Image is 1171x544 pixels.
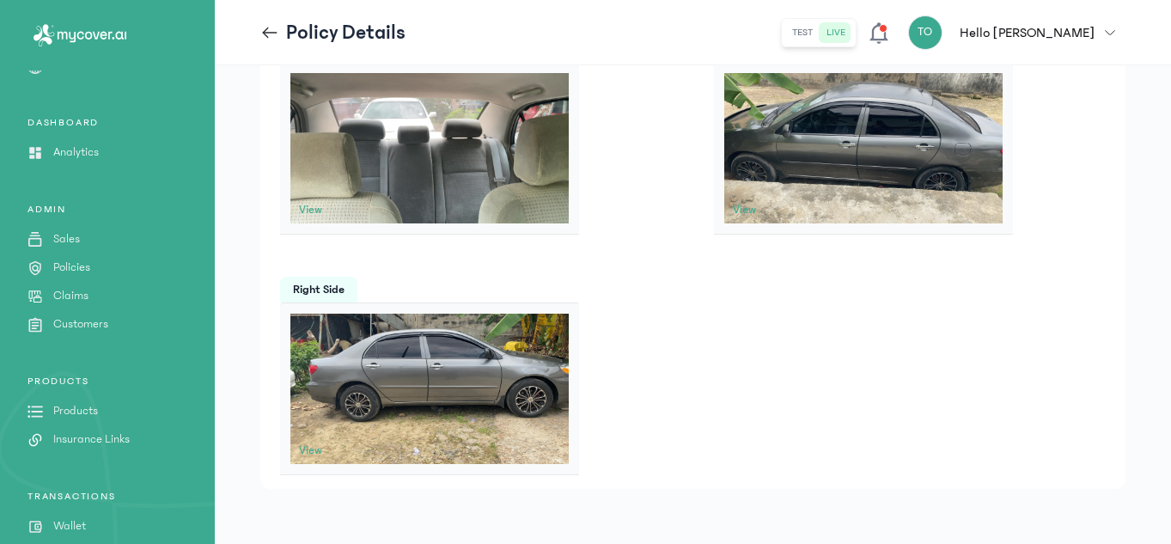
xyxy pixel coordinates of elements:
p: Hello [PERSON_NAME] [960,22,1095,43]
button: TOHello [PERSON_NAME] [908,15,1125,50]
img: left side [724,73,1003,223]
button: View [290,196,331,223]
p: Policies [53,259,90,277]
img: interior [290,73,569,223]
button: test [785,22,820,43]
div: TO [908,15,942,50]
span: View [733,201,756,218]
p: Analytics [53,144,99,162]
p: Products [53,402,98,420]
p: Wallet [53,517,86,535]
p: Claims [53,287,88,305]
button: live [820,22,852,43]
p: Insurance Links [53,431,130,449]
p: Policy Details [286,19,406,46]
button: View [290,437,331,464]
span: right side [280,277,357,303]
span: View [299,201,322,218]
p: Customers [53,315,108,333]
span: View [299,442,322,459]
button: View [724,196,765,223]
img: right side [290,314,569,464]
p: Sales [53,230,80,248]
